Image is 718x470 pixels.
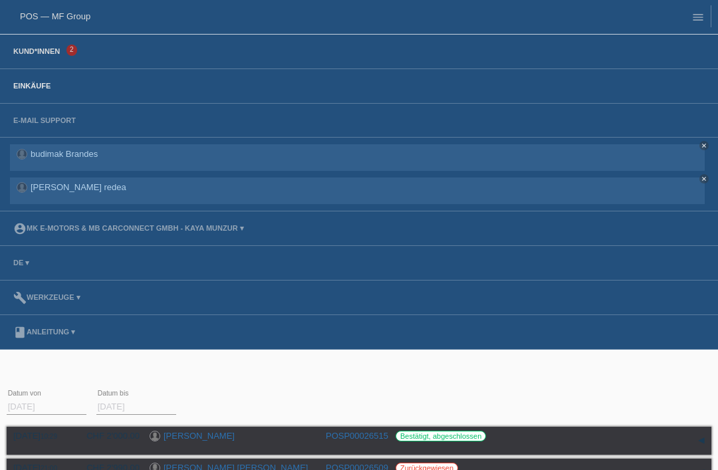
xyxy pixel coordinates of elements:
[7,116,82,124] a: E-Mail Support
[691,11,705,24] i: menu
[699,141,709,150] a: close
[7,259,36,267] a: DE ▾
[31,182,126,192] a: [PERSON_NAME] redea
[685,13,711,21] a: menu
[699,174,709,183] a: close
[7,293,87,301] a: buildWerkzeuge ▾
[326,431,388,441] a: POSP00026515
[691,431,711,451] div: auf-/zuklappen
[76,431,140,441] div: CHF 2'000.00
[13,326,27,339] i: book
[41,433,57,440] span: 10:29
[13,222,27,235] i: account_circle
[13,291,27,304] i: build
[7,82,57,90] a: Einkäufe
[66,45,77,56] span: 2
[13,431,66,441] div: [DATE]
[701,176,707,182] i: close
[396,431,486,441] label: Bestätigt, abgeschlossen
[31,149,98,159] a: budimak Brandes
[701,142,707,149] i: close
[7,224,251,232] a: account_circleMK E-MOTORS & MB CarConnect GmbH - Kaya Munzur ▾
[7,328,82,336] a: bookAnleitung ▾
[7,47,66,55] a: Kund*innen
[164,431,235,441] a: [PERSON_NAME]
[20,11,90,21] a: POS — MF Group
